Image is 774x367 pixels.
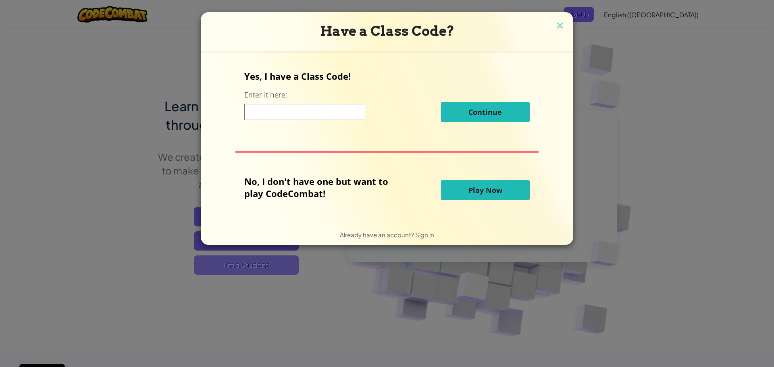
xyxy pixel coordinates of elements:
[340,231,415,238] span: Already have an account?
[244,70,529,82] p: Yes, I have a Class Code!
[468,107,502,117] span: Continue
[244,90,287,100] label: Enter it here:
[244,175,400,199] p: No, I don't have one but want to play CodeCombat!
[415,231,434,238] a: Sign in
[555,20,565,32] img: close icon
[441,180,530,200] button: Play Now
[320,23,454,39] span: Have a Class Code?
[468,185,502,195] span: Play Now
[441,102,530,122] button: Continue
